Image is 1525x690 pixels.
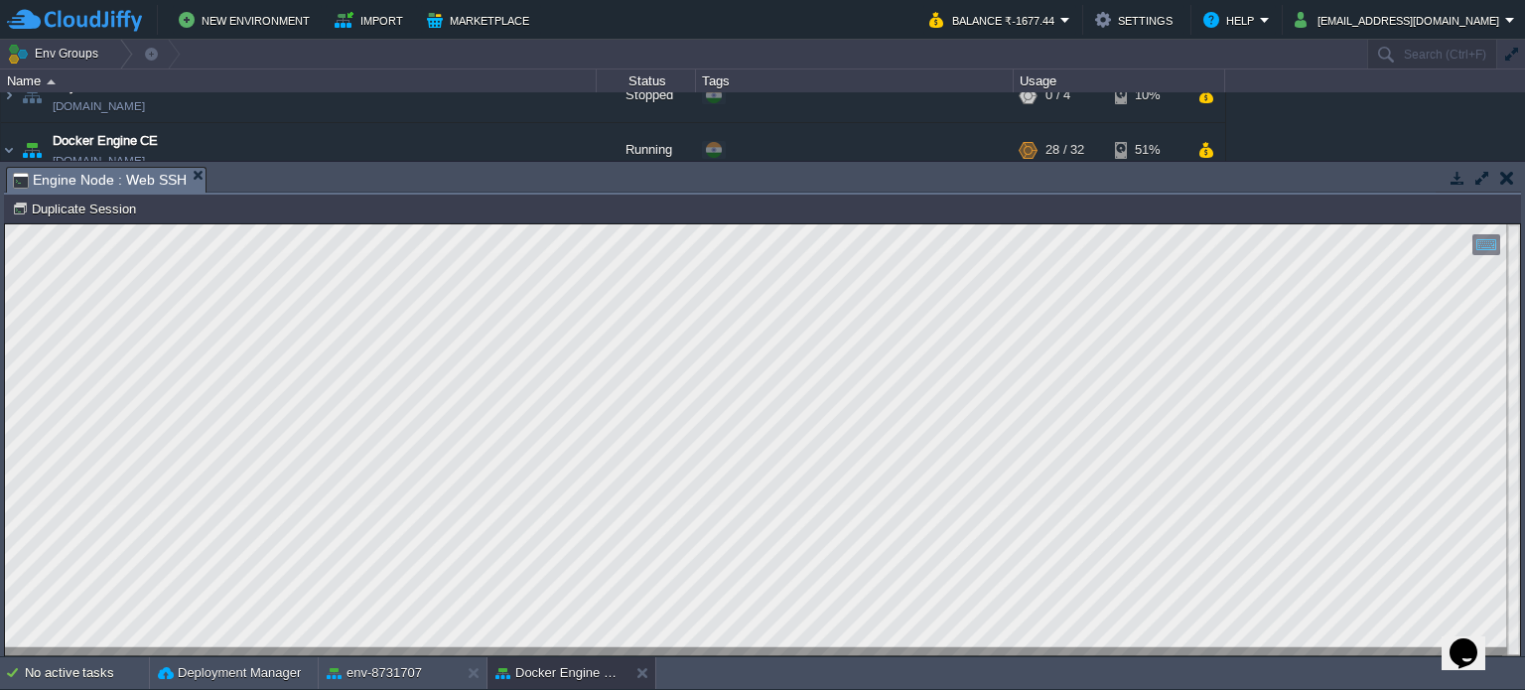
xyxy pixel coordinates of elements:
button: Help [1203,8,1260,32]
button: New Environment [179,8,316,32]
button: Duplicate Session [12,200,142,217]
img: AMDAwAAAACH5BAEAAAAALAAAAAABAAEAAAICRAEAOw== [18,123,46,177]
button: Deployment Manager [158,663,301,683]
button: Marketplace [427,8,535,32]
img: AMDAwAAAACH5BAEAAAAALAAAAAABAAEAAAICRAEAOw== [1,69,17,122]
div: 28 / 32 [1045,123,1084,177]
div: Name [2,69,596,92]
a: [DOMAIN_NAME] [53,151,145,171]
div: 10% [1115,69,1179,122]
button: [EMAIL_ADDRESS][DOMAIN_NAME] [1295,8,1505,32]
img: AMDAwAAAACH5BAEAAAAALAAAAAABAAEAAAICRAEAOw== [1,123,17,177]
span: Engine Node : Web SSH [13,168,187,193]
a: Docker Engine CE [53,131,158,151]
a: [DOMAIN_NAME] [53,96,145,116]
div: No active tasks [25,657,149,689]
div: Tags [697,69,1013,92]
div: 51% [1115,123,1179,177]
div: Running [597,123,696,177]
div: Stopped [597,69,696,122]
button: Import [335,8,409,32]
div: Status [598,69,695,92]
button: Env Groups [7,40,105,68]
img: CloudJiffy [7,8,142,33]
iframe: chat widget [1442,611,1505,670]
img: AMDAwAAAACH5BAEAAAAALAAAAAABAAEAAAICRAEAOw== [18,69,46,122]
button: Docker Engine CE [495,663,621,683]
img: AMDAwAAAACH5BAEAAAAALAAAAAABAAEAAAICRAEAOw== [47,79,56,84]
button: Settings [1095,8,1178,32]
div: 0 / 4 [1045,69,1070,122]
button: Balance ₹-1677.44 [929,8,1060,32]
button: env-8731707 [327,663,422,683]
div: Usage [1015,69,1224,92]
